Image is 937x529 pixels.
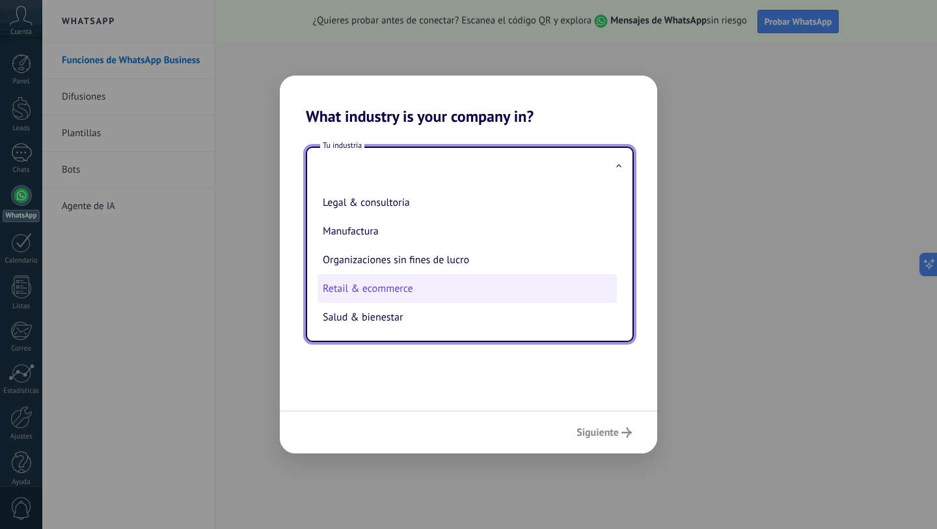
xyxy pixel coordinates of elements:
[318,332,617,360] li: Servicio al cliente
[318,303,617,332] li: Salud & bienestar
[320,140,364,151] span: Tu industria
[280,76,657,126] h2: What industry is your company in?
[318,274,617,303] li: Retail & ecommerce
[318,246,617,274] li: Organizaciones sin fines de lucro
[318,217,617,246] li: Manufactura
[318,188,617,217] li: Legal & consultoría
